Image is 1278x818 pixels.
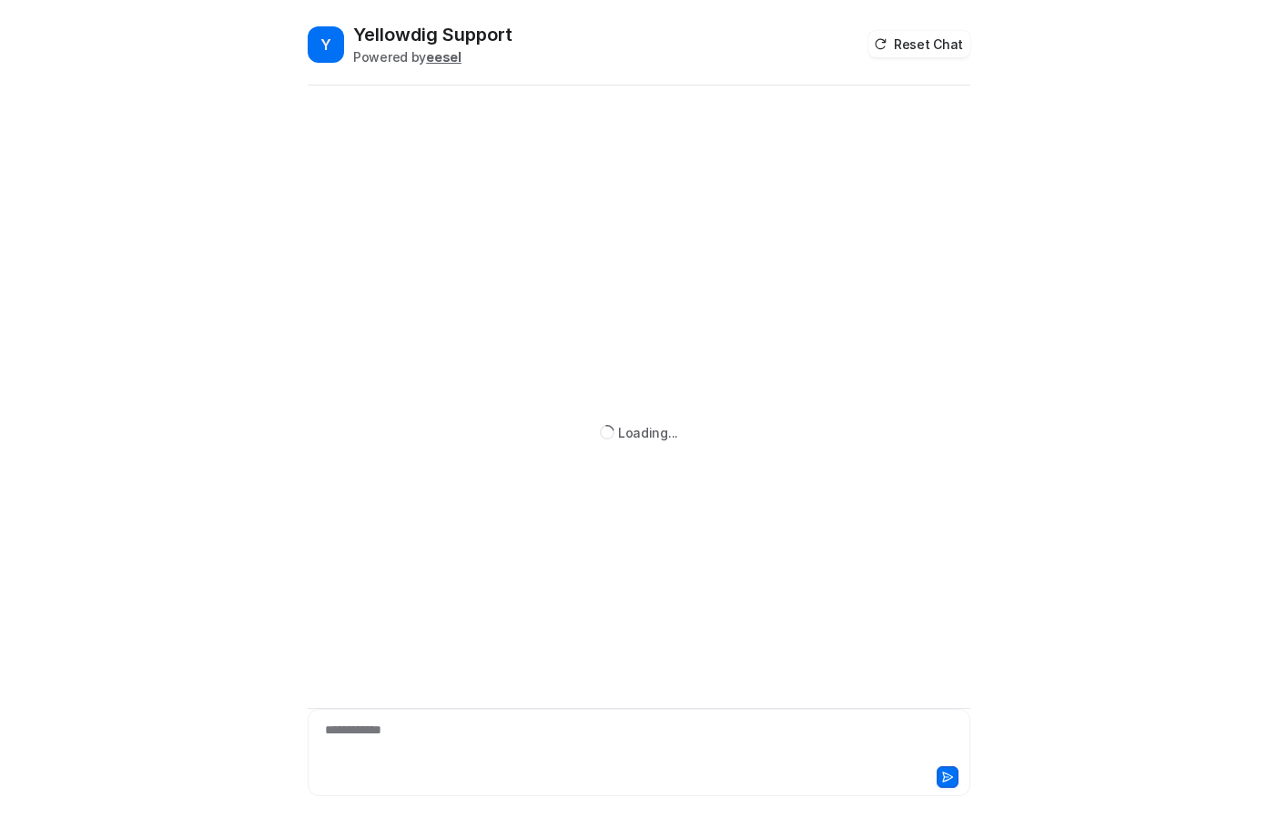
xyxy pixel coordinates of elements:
span: Y [308,26,344,63]
button: Reset Chat [868,31,970,57]
div: Loading... [618,423,678,442]
h2: Yellowdig Support [353,22,512,47]
div: Powered by [353,47,512,66]
b: eesel [426,49,461,65]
